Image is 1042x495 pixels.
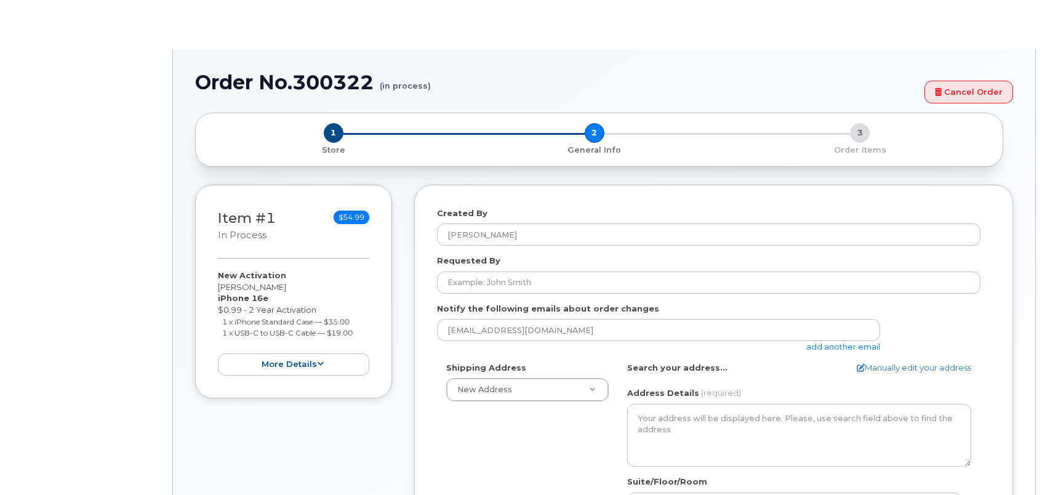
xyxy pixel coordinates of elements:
small: (in process) [380,71,431,91]
span: New Address [457,385,512,394]
a: Manually edit your address [857,362,971,374]
label: Created By [437,207,487,219]
small: 1 x iPhone Standard Case — $35.00 [222,317,350,326]
p: Store [210,145,457,156]
strong: iPhone 16e [218,293,268,303]
label: Requested By [437,255,500,267]
small: 1 x USB-C to USB-C Cable — $19.00 [222,328,353,337]
button: more details [218,353,369,376]
a: New Address [447,379,608,401]
a: add another email [806,342,880,352]
label: Notify the following emails about order changes [437,303,659,315]
label: Address Details [627,387,699,399]
h3: Item #1 [218,211,276,242]
a: Cancel Order [924,81,1013,103]
label: Search your address... [627,362,727,374]
span: $54.99 [334,211,369,224]
div: [PERSON_NAME] $0.99 - 2 Year Activation [218,270,369,376]
input: Example: John Smith [437,272,980,294]
label: Shipping Address [446,362,526,374]
a: 1 Store [206,143,462,156]
label: Suite/Floor/Room [627,476,707,488]
span: 1 [324,123,343,143]
strong: New Activation [218,270,286,280]
span: (required) [701,388,741,398]
input: Example: john@appleseed.com [437,319,880,341]
h1: Order No.300322 [195,71,918,93]
small: in process [218,230,267,241]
